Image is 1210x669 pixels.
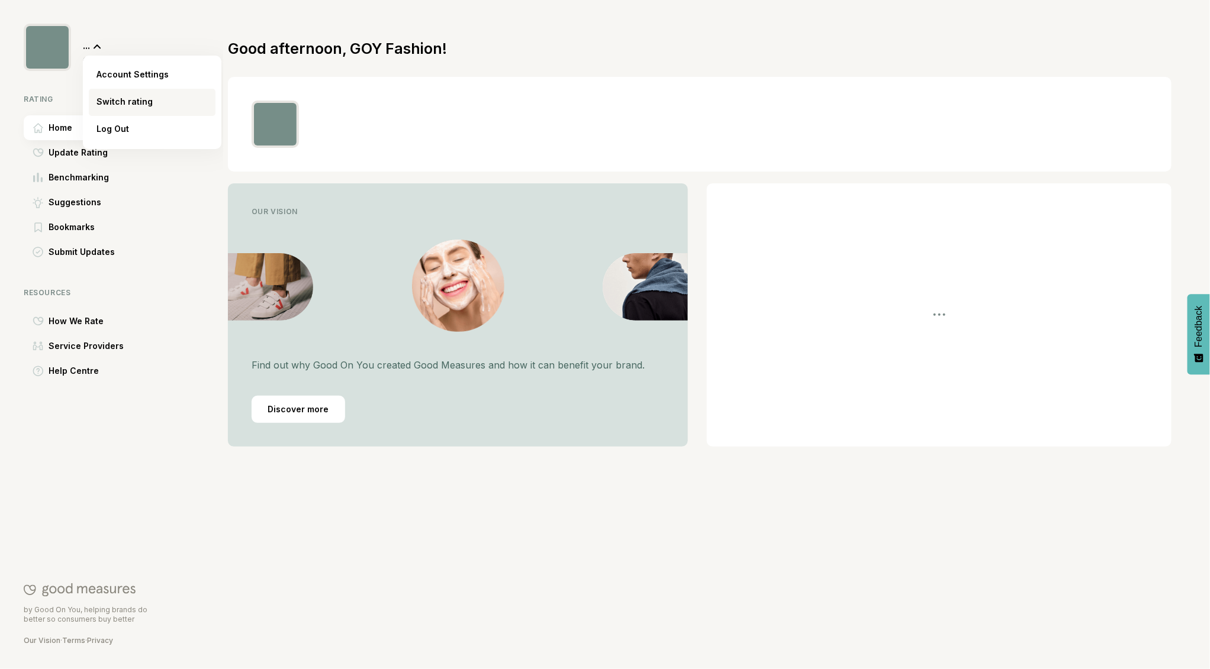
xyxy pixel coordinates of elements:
span: Submit Updates [49,245,115,259]
span: ... [83,40,90,51]
div: Our Vision [252,207,664,216]
img: Help Centre [33,366,44,377]
span: Log Out [96,122,129,136]
iframe: Website support platform help button [1158,617,1198,657]
img: Vision [603,253,688,321]
p: by Good On You, helping brands do better so consumers buy better [24,605,163,624]
h1: Good afternoon, GOY Fashion! [228,40,447,57]
span: Account Settings [96,67,169,82]
span: Service Providers [49,339,124,353]
img: Vision [228,253,313,321]
span: Update Rating [49,146,108,160]
div: Rating [24,95,170,104]
span: Suggestions [49,195,101,209]
a: SuggestionsSuggestions [24,190,170,215]
a: Our Vision [24,636,60,645]
span: Benchmarking [49,170,109,185]
a: HomeHome [24,115,170,140]
a: Switch rating [89,89,215,116]
div: Discover more [252,396,345,423]
img: Bookmarks [34,222,42,232]
span: Switch rating [96,95,153,109]
a: Update RatingUpdate Rating [24,140,170,165]
a: Privacy [87,636,113,645]
img: Suggestions [33,197,43,208]
span: How We Rate [49,314,104,328]
a: Service ProvidersService Providers [24,334,170,358]
p: Find out why Good On You created Good Measures and how it can benefit your brand. [252,358,664,372]
img: Submit Updates [33,247,43,257]
img: Vision [412,240,504,332]
a: Account Settings [89,62,215,89]
a: Terms [62,636,85,645]
a: Help CentreHelp Centre [24,358,170,383]
img: Home [33,123,43,133]
a: BookmarksBookmarks [24,215,170,240]
img: Good On You [24,583,136,597]
a: BenchmarkingBenchmarking [24,165,170,190]
img: How We Rate [33,316,44,326]
a: Submit UpdatesSubmit Updates [24,240,170,264]
span: Help Centre [49,364,99,378]
img: Update Rating [33,148,44,157]
a: How We RateHow We Rate [24,309,170,334]
span: Home [49,121,72,135]
span: Bookmarks [49,220,95,234]
div: · · [24,636,163,645]
div: Resources [24,288,170,297]
button: Feedback - Show survey [1188,294,1210,374]
span: Feedback [1193,306,1204,347]
img: Service Providers [33,341,43,351]
div: GOY Fashion Large [83,54,170,66]
img: Benchmarking [33,173,43,182]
